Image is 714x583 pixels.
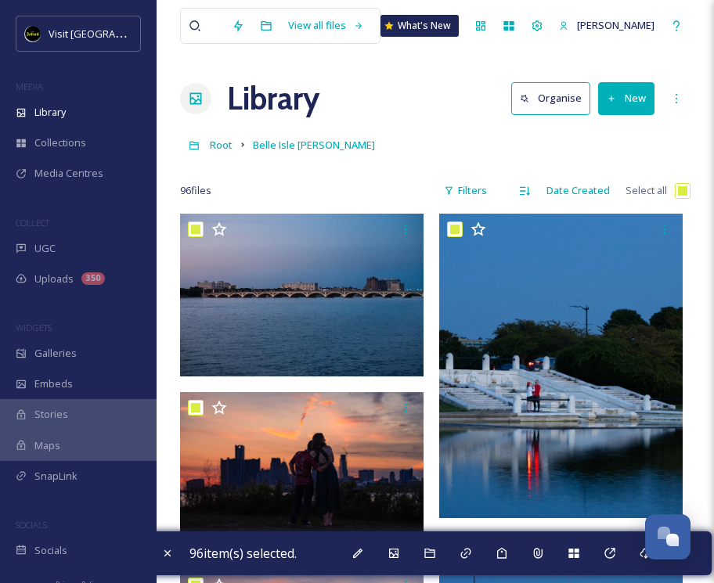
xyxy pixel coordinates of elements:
[16,81,43,92] span: MEDIA
[34,376,73,391] span: Embeds
[577,18,654,32] span: [PERSON_NAME]
[210,135,233,154] a: Root
[217,9,233,43] input: Search your library
[511,82,590,114] button: Organise
[253,138,375,152] span: Belle Isle [PERSON_NAME]
[551,10,662,41] a: [PERSON_NAME]
[16,519,47,531] span: SOCIALS
[380,15,459,37] a: What's New
[34,135,86,150] span: Collections
[539,175,618,206] div: Date Created
[34,469,78,484] span: SnapLink
[511,82,598,114] a: Organise
[81,272,105,285] div: 350
[180,214,424,376] img: ext_1755791663.460536_brandon@vannocreative.com-DSC03164-Edit-Edit.jpg
[598,82,654,114] button: New
[16,322,52,333] span: WIDGETS
[34,166,103,181] span: Media Centres
[210,138,233,152] span: Root
[189,545,297,562] span: 96 item(s) selected.
[180,391,424,553] img: ext_1755791661.734839_brandon@vannocreative.com-DSC03163.jpg
[626,183,667,198] span: Select all
[34,105,66,120] span: Library
[280,10,372,41] a: View all files
[436,175,495,206] div: Filters
[34,543,67,558] span: Socials
[34,438,60,453] span: Maps
[227,75,319,122] a: Library
[49,26,170,41] span: Visit [GEOGRAPHIC_DATA]
[16,217,49,229] span: COLLECT
[180,183,211,198] span: 96 file s
[253,135,375,154] a: Belle Isle [PERSON_NAME]
[645,514,691,560] button: Open Chat
[439,214,683,518] img: ext_1755791662.044923_brandon@vannocreative.com-DSC03174.jpg
[34,241,56,256] span: UGC
[34,346,77,361] span: Galleries
[34,407,68,422] span: Stories
[25,26,41,41] img: VISIT%20DETROIT%20LOGO%20-%20BLACK%20BACKGROUND.png
[34,272,74,286] span: Uploads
